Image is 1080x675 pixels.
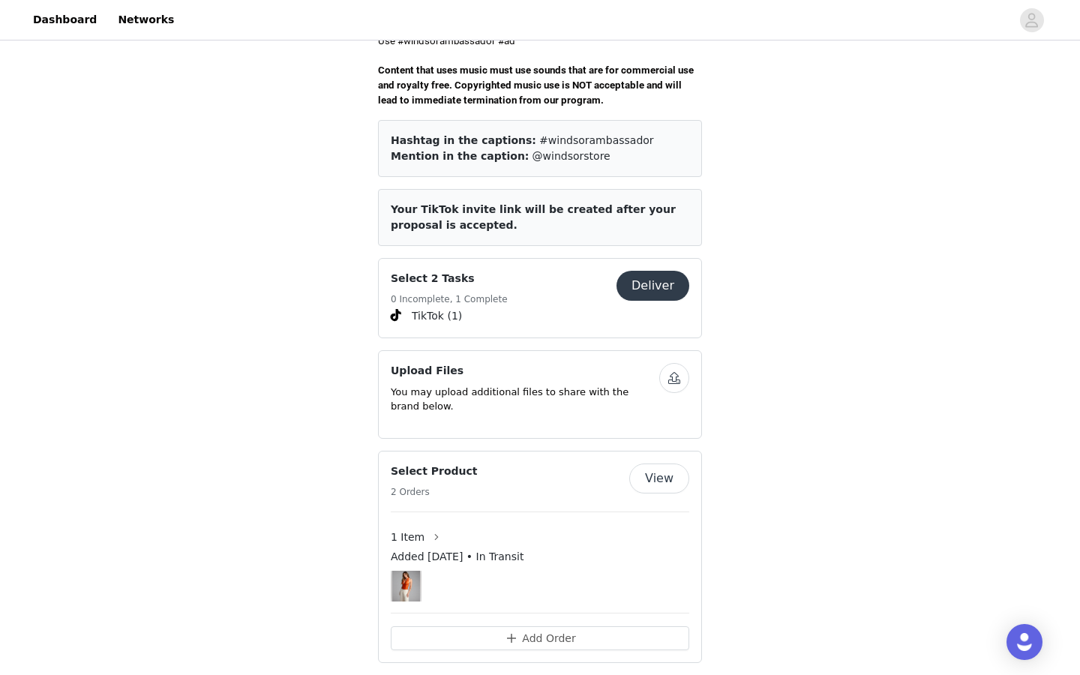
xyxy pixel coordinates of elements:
[1006,624,1042,660] div: Open Intercom Messenger
[391,485,478,499] h5: 2 Orders
[391,292,508,306] h5: 0 Incomplete, 1 Complete
[391,134,536,146] span: Hashtag in the captions:
[391,529,424,545] span: 1 Item
[378,64,696,106] span: Content that uses music must use sounds that are for commercial use and royalty free. Copyrighted...
[616,271,689,301] button: Deliver
[539,134,654,146] span: #windsorambassador
[629,463,689,493] button: View
[391,271,508,286] h4: Select 2 Tasks
[532,150,610,162] span: @windsorstore
[391,626,689,650] button: Add Order
[412,308,462,324] span: TikTok (1)
[378,258,702,338] div: Select 2 Tasks
[109,3,183,37] a: Networks
[24,3,106,37] a: Dashboard
[378,451,702,663] div: Select Product
[391,549,523,565] span: Added [DATE] • In Transit
[391,567,421,605] img: Image Background Blur
[391,203,676,231] span: Your TikTok invite link will be created after your proposal is accepted.
[1024,8,1039,32] div: avatar
[392,571,419,601] img: Serving Vibes Halter Crop Top
[391,150,529,162] span: Mention in the caption:
[391,463,478,479] h4: Select Product
[391,385,659,414] p: You may upload additional files to share with the brand below.
[378,35,515,46] span: Use #windsorambassador #ad
[391,363,659,379] h4: Upload Files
